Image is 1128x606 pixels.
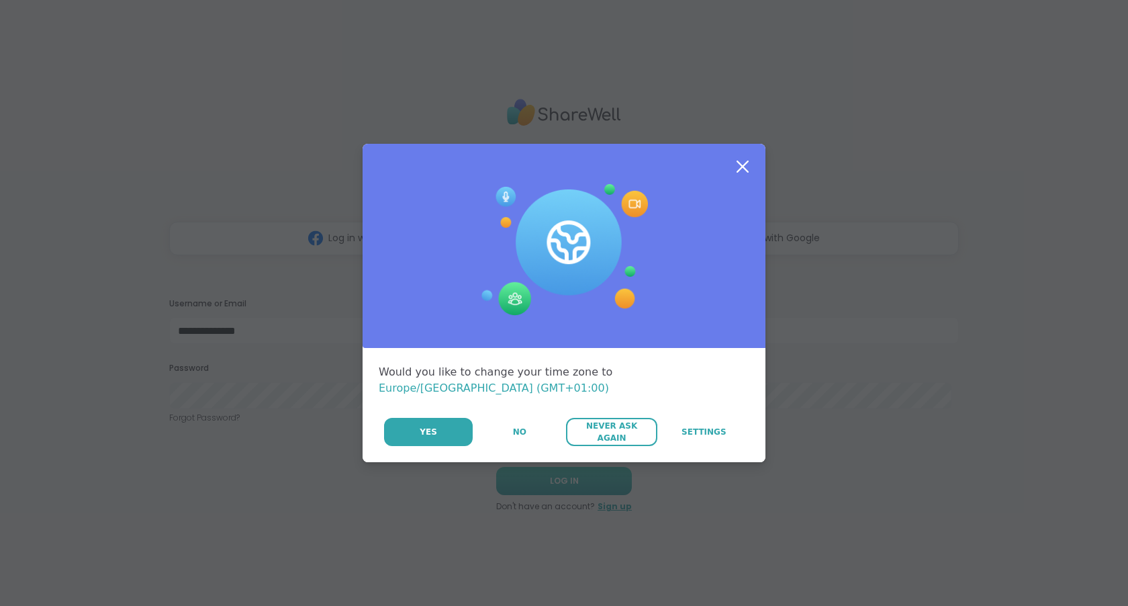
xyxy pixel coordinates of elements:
img: Session Experience [480,184,648,316]
button: Yes [384,418,473,446]
button: Never Ask Again [566,418,657,446]
span: Never Ask Again [573,420,650,444]
span: No [513,426,526,438]
a: Settings [659,418,749,446]
span: Europe/[GEOGRAPHIC_DATA] (GMT+01:00) [379,382,609,394]
span: Yes [420,426,437,438]
span: Settings [681,426,726,438]
div: Would you like to change your time zone to [379,364,749,396]
button: No [474,418,565,446]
